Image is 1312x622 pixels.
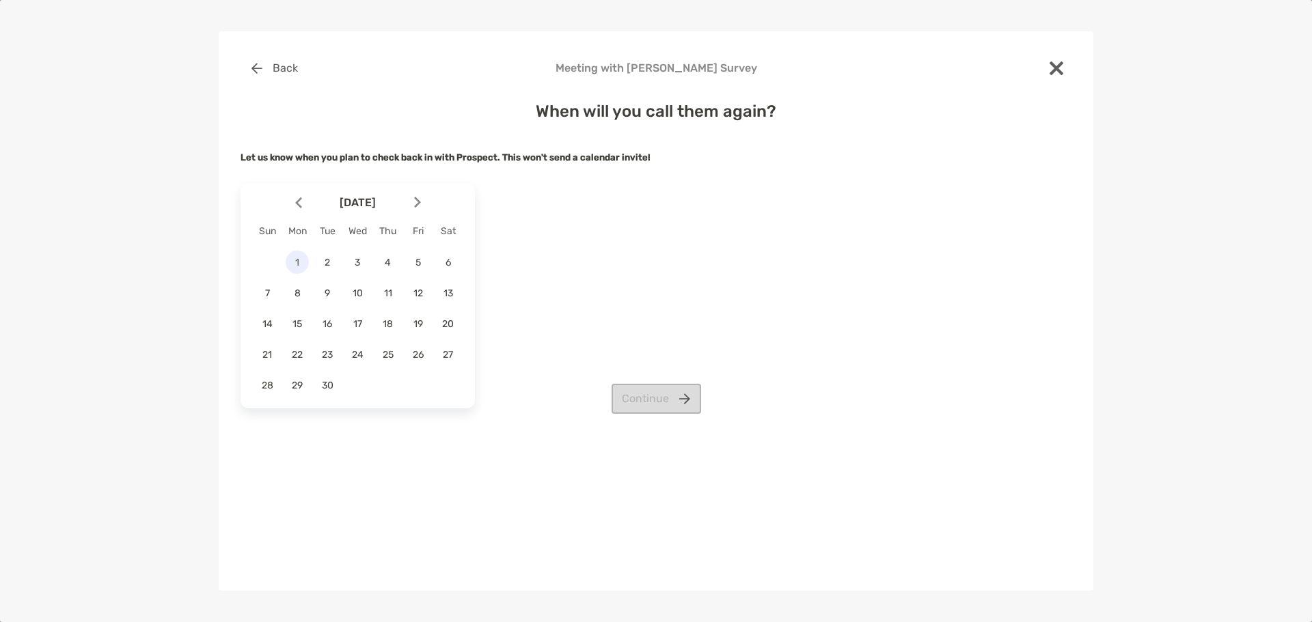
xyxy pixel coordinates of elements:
span: 16 [316,318,339,330]
h4: When will you call them again? [241,102,1071,121]
span: 2 [316,257,339,268]
h5: Let us know when you plan to check back in with Prospect. [241,152,1071,162]
img: button icon [251,63,262,74]
span: 21 [256,349,279,361]
span: [DATE] [305,196,411,209]
span: 27 [437,349,460,361]
div: Fri [403,225,433,237]
div: Tue [312,225,342,237]
img: Arrow icon [414,197,421,208]
span: 4 [377,257,400,268]
span: 20 [437,318,460,330]
span: 8 [286,287,309,299]
span: 11 [377,287,400,299]
button: Back [241,53,308,83]
span: 23 [316,349,339,361]
span: 26 [407,349,430,361]
h4: Meeting with [PERSON_NAME] Survey [241,61,1071,74]
span: 15 [286,318,309,330]
div: Sat [433,225,463,237]
span: 22 [286,349,309,361]
span: 6 [437,257,460,268]
img: Arrow icon [295,197,302,208]
span: 25 [377,349,400,361]
span: 17 [346,318,369,330]
span: 30 [316,380,339,391]
span: 14 [256,318,279,330]
span: 29 [286,380,309,391]
span: 7 [256,287,279,299]
div: Mon [282,225,312,237]
span: 1 [286,257,309,268]
span: 9 [316,287,339,299]
span: 3 [346,257,369,268]
img: close modal [1050,61,1063,75]
span: 18 [377,318,400,330]
div: Thu [373,225,403,237]
span: 12 [407,287,430,299]
span: 19 [407,318,430,330]
span: 5 [407,257,430,268]
div: Sun [252,225,282,237]
span: 24 [346,349,369,361]
div: Wed [342,225,372,237]
span: 13 [437,287,460,299]
span: 10 [346,287,369,299]
span: 28 [256,380,279,391]
strong: This won't send a calendar invite! [502,152,651,162]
